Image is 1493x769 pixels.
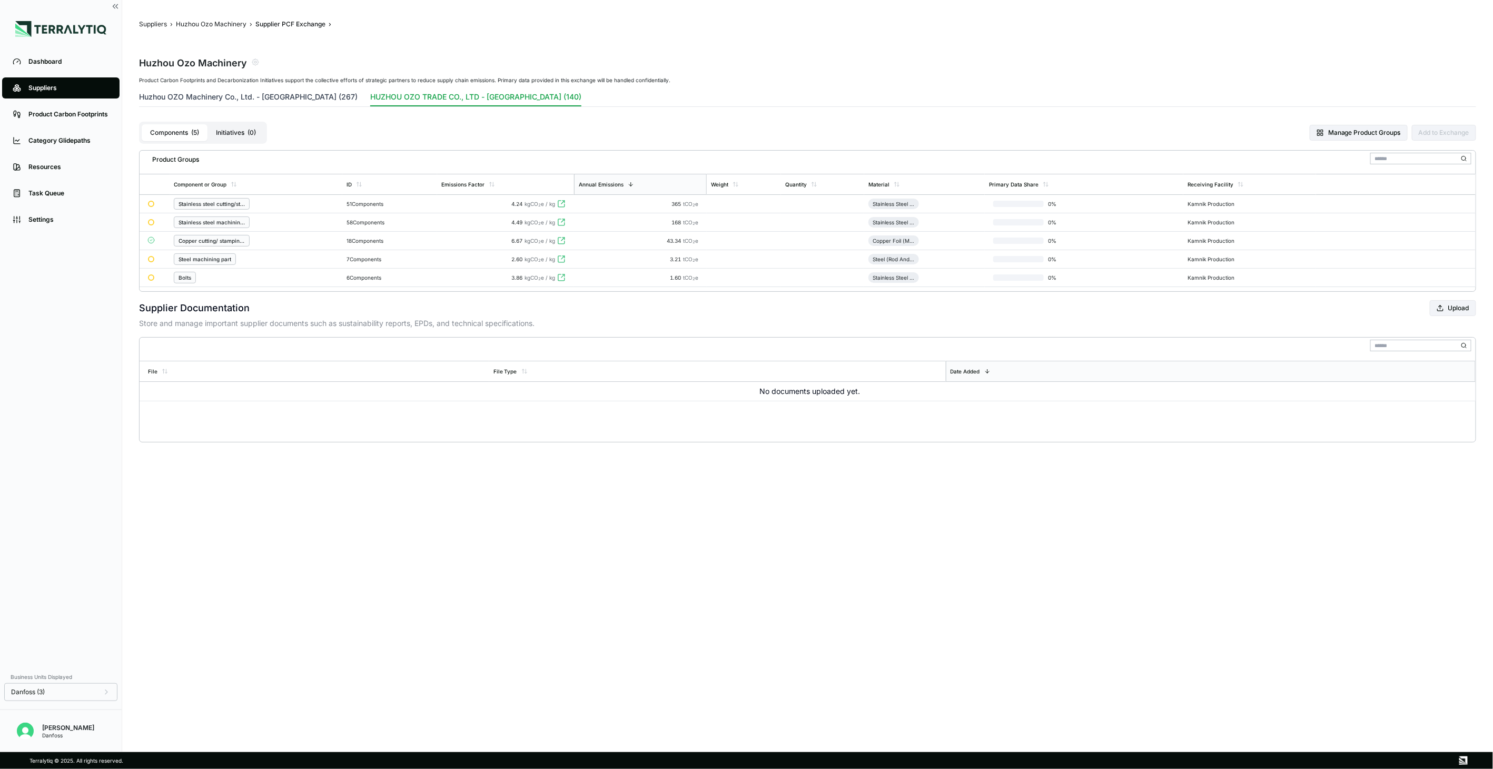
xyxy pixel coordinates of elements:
[170,20,173,28] span: ›
[873,201,915,207] div: Stainless Steel (Sheet, Cold-Rolled)
[28,189,109,198] div: Task Queue
[347,219,433,225] div: 58 Components
[670,274,683,281] span: 1.60
[250,20,252,28] span: ›
[1188,181,1233,188] div: Receiving Facility
[17,723,34,740] img: Erato Panayiotou
[347,181,352,188] div: ID
[139,92,358,106] button: Huzhou OZO Machinery Co., Ltd. - [GEOGRAPHIC_DATA] (267)
[951,368,980,374] div: Date Added
[1044,256,1077,262] span: 0 %
[693,277,695,281] sub: 2
[873,256,915,262] div: Steel (Rod And Bar)
[179,219,245,225] div: Stainless steel machining part
[179,238,245,244] div: Copper cutting/ stamping part
[176,20,246,28] button: Huzhou Ozo Machinery
[139,20,167,28] button: Suppliers
[1188,201,1238,207] div: Kamnik Production
[538,258,541,263] sub: 2
[1188,219,1238,225] div: Kamnik Production
[248,129,256,137] span: ( 0 )
[347,201,433,207] div: 51 Components
[1044,201,1077,207] span: 0 %
[179,201,245,207] div: Stainless steel cutting/stamping part
[671,201,683,207] span: 365
[511,238,522,244] span: 6.67
[683,256,698,262] span: tCO e
[873,238,915,244] div: Copper Foil (Machined)
[207,124,264,141] button: Initiatives(0)
[370,92,581,106] button: HUZHOU OZO TRADE CO., LTD - [GEOGRAPHIC_DATA] (140)
[144,151,199,164] div: Product Groups
[711,181,728,188] div: Weight
[28,215,109,224] div: Settings
[579,181,624,188] div: Annual Emissions
[28,136,109,145] div: Category Glidepaths
[28,163,109,171] div: Resources
[683,201,698,207] span: tCO e
[139,55,247,70] div: Huzhou Ozo Machinery
[670,256,683,262] span: 3.21
[1188,238,1238,244] div: Kamnik Production
[868,181,889,188] div: Material
[139,318,1476,329] p: Store and manage important supplier documents such as sustainability reports, EPDs, and technical...
[139,301,250,316] h2: Supplier Documentation
[15,21,106,37] img: Logo
[683,238,698,244] span: tCO e
[142,124,207,141] button: Components(5)
[525,238,555,244] span: kgCO e / kg
[179,274,191,281] div: Bolts
[329,20,331,28] span: ›
[538,240,541,244] sub: 2
[28,110,109,119] div: Product Carbon Footprints
[511,219,522,225] span: 4.49
[1044,274,1077,281] span: 0 %
[347,274,433,281] div: 6 Components
[525,274,555,281] span: kgCO e / kg
[511,274,522,281] span: 3.86
[1430,300,1476,316] button: Upload
[693,240,695,244] sub: 2
[1044,238,1077,244] span: 0 %
[667,238,683,244] span: 43.34
[693,221,695,226] sub: 2
[538,203,541,208] sub: 2
[347,238,433,244] div: 18 Components
[347,256,433,262] div: 7 Components
[255,20,325,28] button: Supplier PCF Exchange
[179,256,231,262] div: Steel machining part
[1310,125,1408,141] button: Manage Product Groups
[28,84,109,92] div: Suppliers
[538,221,541,226] sub: 2
[1188,274,1238,281] div: Kamnik Production
[4,671,117,683] div: Business Units Displayed
[1188,256,1238,262] div: Kamnik Production
[191,129,199,137] span: ( 5 )
[538,277,541,281] sub: 2
[148,368,157,374] div: File
[683,274,698,281] span: tCO e
[511,256,522,262] span: 2.60
[140,382,1476,401] td: No documents uploaded yet.
[13,718,38,744] button: Open user button
[493,368,517,374] div: File Type
[511,201,522,207] span: 4.24
[785,181,807,188] div: Quantity
[873,219,915,225] div: Stainless Steel (Tube)
[525,256,555,262] span: kgCO e / kg
[683,219,698,225] span: tCO e
[42,724,94,732] div: [PERSON_NAME]
[671,219,683,225] span: 168
[693,203,695,208] sub: 2
[525,201,555,207] span: kgCO e / kg
[42,732,94,738] div: Danfoss
[525,219,555,225] span: kgCO e / kg
[1044,219,1077,225] span: 0 %
[174,181,226,188] div: Component or Group
[693,258,695,263] sub: 2
[873,274,915,281] div: Stainless Steel (Rod)
[11,688,45,696] span: Danfoss (3)
[139,77,1476,83] div: Product Carbon Footprints and Decarbonization Initiatives support the collective efforts of strat...
[989,181,1039,188] div: Primary Data Share
[441,181,485,188] div: Emissions Factor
